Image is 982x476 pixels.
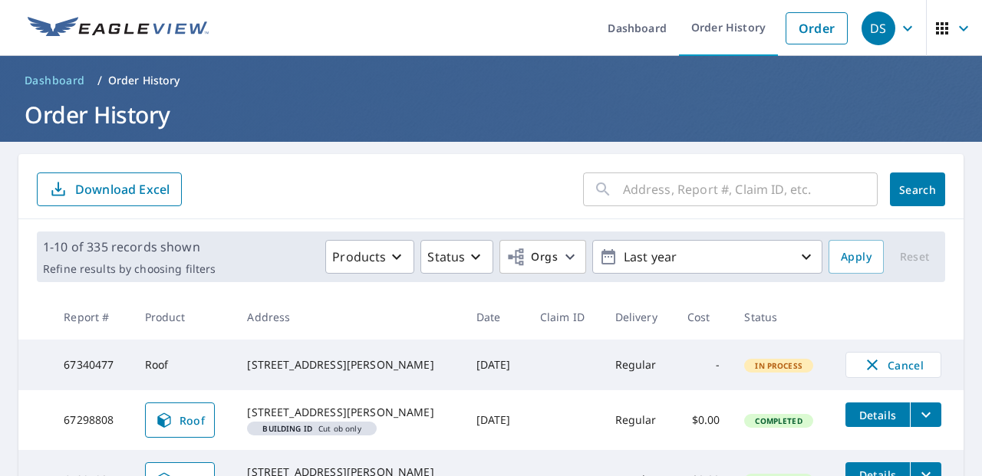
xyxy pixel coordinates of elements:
button: Cancel [845,352,941,378]
span: Cut ob only [253,425,370,432]
button: Status [420,240,493,274]
td: Roof [133,340,236,390]
td: - [675,340,732,390]
nav: breadcrumb [18,68,964,93]
button: Orgs [499,240,586,274]
td: [DATE] [464,340,528,390]
th: Delivery [603,294,675,340]
p: Status [427,248,465,266]
th: Address [235,294,463,340]
td: 67340477 [51,340,132,390]
td: $0.00 [675,390,732,450]
p: Download Excel [75,181,170,198]
span: Dashboard [25,73,85,88]
a: Roof [145,402,216,438]
p: Last year [618,244,797,271]
div: [STREET_ADDRESS][PERSON_NAME] [247,405,451,420]
span: Orgs [506,248,558,267]
th: Claim ID [528,294,603,340]
th: Cost [675,294,732,340]
th: Report # [51,294,132,340]
div: DS [862,11,895,45]
th: Status [732,294,833,340]
td: Regular [603,390,675,450]
span: Details [855,408,901,422]
th: Date [464,294,528,340]
p: Order History [108,73,180,88]
p: Refine results by choosing filters [43,262,216,276]
span: Completed [746,415,811,426]
button: Apply [829,240,884,274]
button: Download Excel [37,172,182,206]
button: Products [325,240,414,274]
button: Last year [592,240,822,274]
a: Order [786,12,848,44]
span: Apply [841,248,872,267]
th: Product [133,294,236,340]
button: filesDropdownBtn-67298808 [910,402,941,427]
li: / [97,71,102,90]
td: [DATE] [464,390,528,450]
td: Regular [603,340,675,390]
td: 67298808 [51,390,132,450]
button: Search [890,172,945,206]
button: detailsBtn-67298808 [845,402,910,427]
div: [STREET_ADDRESS][PERSON_NAME] [247,357,451,373]
img: EV Logo [28,17,209,40]
span: Search [902,182,933,197]
input: Address, Report #, Claim ID, etc. [623,168,878,211]
span: Roof [155,411,206,429]
p: 1-10 of 335 records shown [43,238,216,256]
p: Products [332,248,386,266]
h1: Order History [18,99,964,130]
span: Cancel [862,356,925,374]
span: In Process [746,360,812,371]
em: Building ID [262,425,312,432]
a: Dashboard [18,68,91,93]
